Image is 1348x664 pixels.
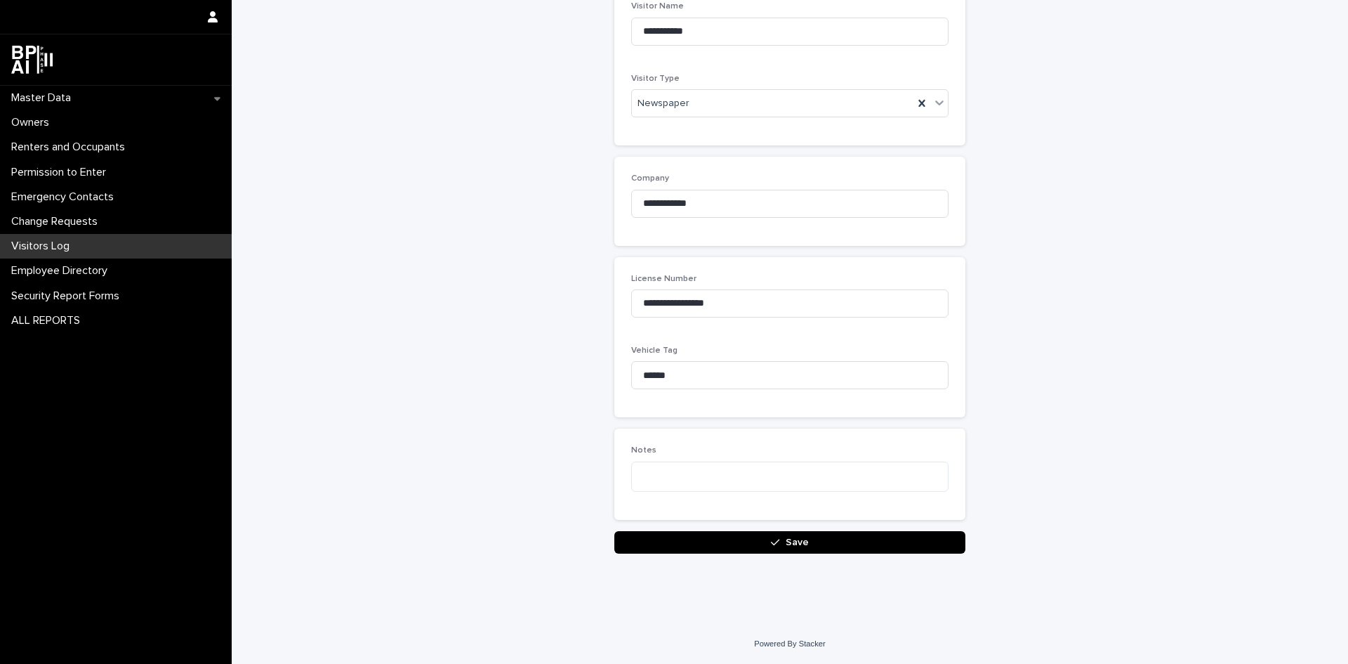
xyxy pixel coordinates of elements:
span: Visitor Name [631,2,684,11]
img: dwgmcNfxSF6WIOOXiGgu [11,46,53,74]
span: Company [631,174,669,183]
span: Visitor Type [631,74,680,83]
p: Change Requests [6,215,109,228]
span: Vehicle Tag [631,346,678,355]
a: Powered By Stacker [754,639,825,648]
p: Permission to Enter [6,166,117,179]
p: Owners [6,116,60,129]
p: Renters and Occupants [6,141,136,154]
span: License Number [631,275,696,283]
span: Newspaper [637,96,689,111]
p: Emergency Contacts [6,190,125,204]
button: Save [614,531,965,554]
p: Master Data [6,91,82,105]
p: Security Report Forms [6,289,131,303]
p: Visitors Log [6,240,81,253]
p: ALL REPORTS [6,314,91,327]
p: Employee Directory [6,264,119,278]
span: Notes [631,446,656,455]
span: Save [786,538,809,547]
